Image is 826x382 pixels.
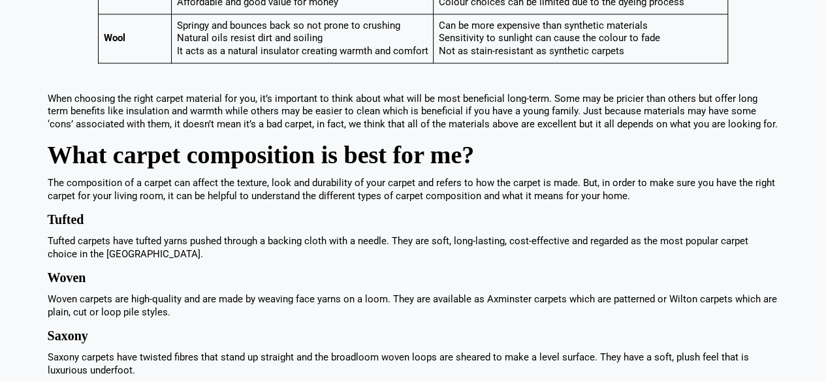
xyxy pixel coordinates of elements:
td: Can be more expensive than synthetic materials Sensitivity to sunlight can cause the colour to fa... [434,14,728,63]
h3: Tufted [48,217,779,223]
td: Springy and bounces back so not prone to crushing Natural oils resist dirt and soiling It acts as... [172,14,434,63]
p: Saxony carpets have twisted fibres that stand up straight and the broadloom woven loops are shear... [48,351,779,377]
strong: Wool [104,32,125,44]
h3: Woven [48,276,779,281]
h2: What carpet composition is best for me? [48,146,779,165]
h3: Saxony [48,334,779,339]
p: Woven carpets are high-quality and are made by weaving face yarns on a loom. They are available a... [48,293,779,319]
p: When choosing the right carpet material for you, it’s important to think about what will be most ... [48,93,779,131]
p: Tufted carpets have tufted yarns pushed through a backing cloth with a needle. They are soft, lon... [48,235,779,261]
p: The composition of a carpet can affect the texture, look and durability of your carpet and refers... [48,177,779,202]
